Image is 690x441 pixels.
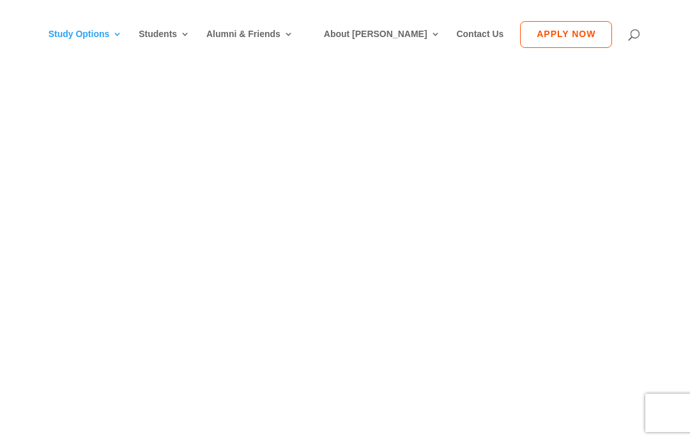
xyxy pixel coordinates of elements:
a: Apply Now [520,21,612,48]
a: Study Options [49,29,123,59]
a: Contact Us [456,29,503,59]
a: Alumni & Friends [206,29,293,59]
a: Students [139,29,190,59]
a: About [PERSON_NAME] [324,29,440,59]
